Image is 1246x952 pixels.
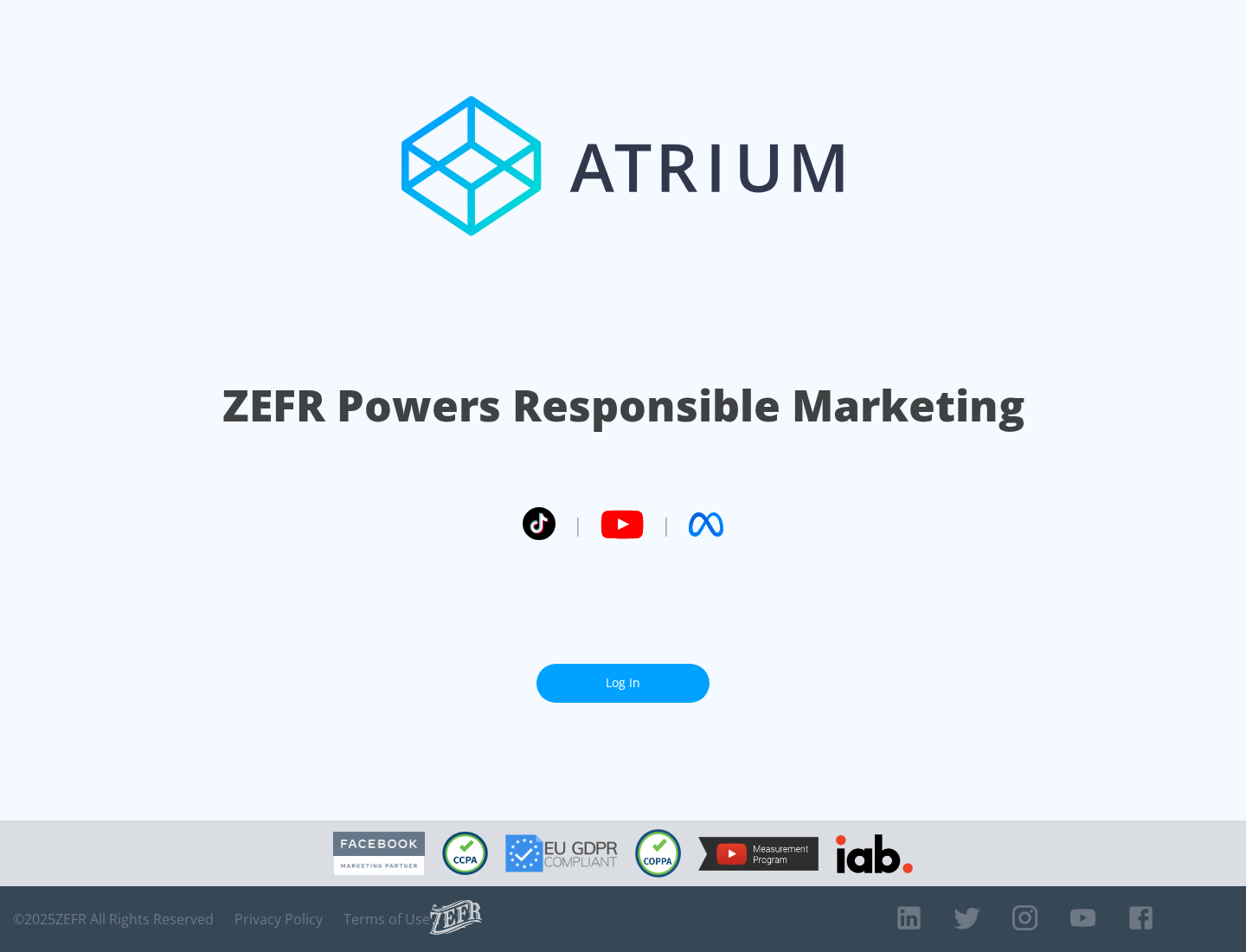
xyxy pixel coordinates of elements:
img: YouTube Measurement Program [698,837,819,871]
a: Privacy Policy [234,910,323,928]
span: | [573,511,583,537]
span: | [661,511,671,537]
h1: ZEFR Powers Responsible Marketing [222,376,1024,435]
span: © 2025 ZEFR All Rights Reserved [13,910,214,928]
img: CCPA Compliant [442,832,488,875]
img: Facebook Marketing Partner [333,832,425,876]
a: Log In [536,664,710,703]
img: COPPA Compliant [635,829,681,878]
img: GDPR Compliant [505,834,618,872]
a: Terms of Use [344,910,430,928]
img: IAB [836,834,913,873]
